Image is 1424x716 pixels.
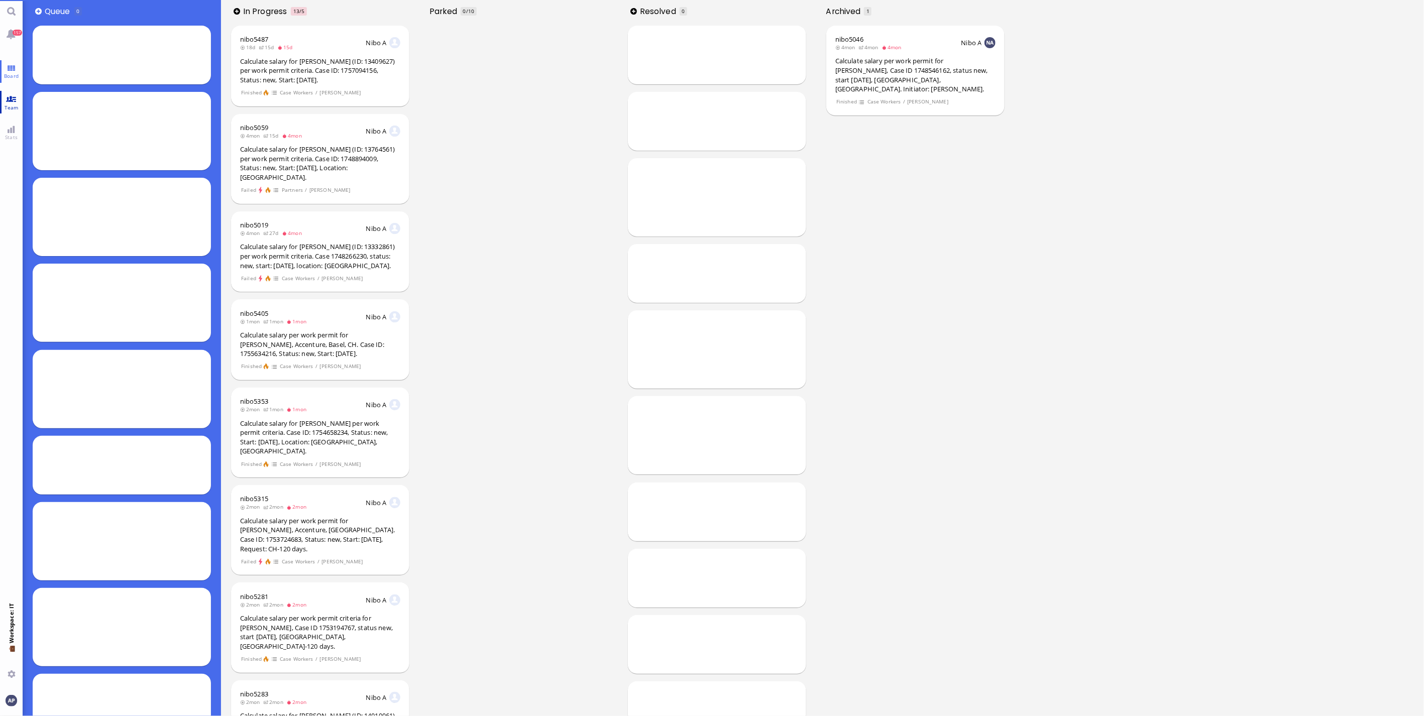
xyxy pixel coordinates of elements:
span: Resolved [640,6,680,17]
span: Parked [429,6,461,17]
span: 2mon [286,698,309,705]
span: Archived [826,6,864,17]
span: 2mon [263,698,286,705]
img: NA [389,223,400,234]
span: / [317,557,320,566]
span: Finished [241,460,262,468]
span: 2mon [263,503,286,510]
span: In progress [243,6,290,17]
span: / [315,655,318,663]
span: Partners [281,186,303,194]
div: Calculate salary for [PERSON_NAME] (ID: 13409627) per work permit criteria. Case ID: 1757094156, ... [240,57,400,85]
span: [PERSON_NAME] [321,274,363,283]
div: Calculate salary for [PERSON_NAME] per work permit criteria. Case ID: 1754658234, Status: new, St... [240,419,400,456]
span: / [315,362,318,371]
span: 1mon [286,406,309,413]
span: 1mon [263,406,286,413]
span: / [315,460,318,468]
span: 💼 Workspace: IT [8,644,15,666]
img: NA [389,311,400,322]
span: 1mon [263,318,286,325]
span: [PERSON_NAME] [319,88,361,97]
div: Calculate salary per work permit for [PERSON_NAME], Accenture, [GEOGRAPHIC_DATA]. Case ID: 175372... [240,516,400,553]
span: Nibo A [366,498,387,507]
button: Add [234,8,240,15]
span: Case Workers [279,362,313,371]
span: 2mon [240,503,263,510]
span: [PERSON_NAME] [319,655,361,663]
span: Nibo A [366,224,387,233]
div: Calculate salary per work permit criteria for [PERSON_NAME], Case ID 1753194767, status new, star... [240,614,400,651]
span: Finished [241,88,262,97]
img: NA [389,126,400,137]
span: 1 [866,8,869,15]
a: nibo5353 [240,397,268,406]
span: Nibo A [366,38,387,47]
span: [PERSON_NAME] [907,97,949,106]
span: 2mon [286,503,309,510]
span: 0 [76,8,79,15]
div: Calculate salary per work permit for [PERSON_NAME], Accenture, Basel, CH. Case ID: 1755634216, St... [240,330,400,359]
span: 4mon [240,132,263,139]
a: nibo5019 [240,220,268,229]
span: Finished [241,362,262,371]
span: Finished [836,97,857,106]
span: Failed [241,274,256,283]
span: 1mon [240,318,263,325]
div: Calculate salary for [PERSON_NAME] (ID: 13332861) per work permit criteria. Case 1748266230, stat... [240,242,400,270]
span: Nibo A [366,595,387,605]
span: / [305,186,308,194]
span: Case Workers [279,460,313,468]
span: 1mon [286,318,309,325]
span: nibo5059 [240,123,268,132]
span: Nibo A [366,312,387,321]
span: /5 [299,8,304,15]
span: 4mon [882,44,905,51]
span: [PERSON_NAME] [321,557,363,566]
a: nibo5487 [240,35,268,44]
span: 18d [240,44,259,51]
span: Case Workers [867,97,901,106]
span: Case Workers [279,88,313,97]
span: 4mon [282,229,305,236]
span: 2mon [240,406,263,413]
span: 4mon [240,229,263,236]
a: nibo5281 [240,592,268,601]
span: 15d [277,44,296,51]
span: [PERSON_NAME] [319,460,361,468]
span: 0 [463,8,466,15]
span: 2mon [263,601,286,608]
a: nibo5405 [240,309,268,318]
span: 2mon [240,698,263,705]
span: 15d [259,44,277,51]
span: 4mon [858,44,882,51]
span: Queue [45,6,73,17]
span: 2mon [240,601,263,608]
span: 13 [293,8,299,15]
span: nibo5046 [835,35,863,44]
span: [PERSON_NAME] [309,186,351,194]
div: Calculate salary for [PERSON_NAME] (ID: 13764561) per work permit criteria. Case ID: 1748894009, ... [240,145,400,182]
span: Team [2,104,21,111]
span: 4mon [282,132,305,139]
img: NA [389,497,400,508]
span: 157 [13,30,22,36]
span: Nibo A [366,400,387,409]
span: /10 [466,8,474,15]
img: NA [984,37,996,48]
span: Finished [241,655,262,663]
img: NA [389,594,400,606]
span: Case Workers [281,557,315,566]
img: NA [389,37,400,48]
span: Failed [241,186,256,194]
img: NA [389,692,400,703]
a: nibo5283 [240,689,268,698]
span: Case Workers [281,274,315,283]
div: Calculate salary per work permit for [PERSON_NAME], Case ID 1748546162, status new, start [DATE],... [835,56,996,93]
a: nibo5315 [240,494,268,503]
